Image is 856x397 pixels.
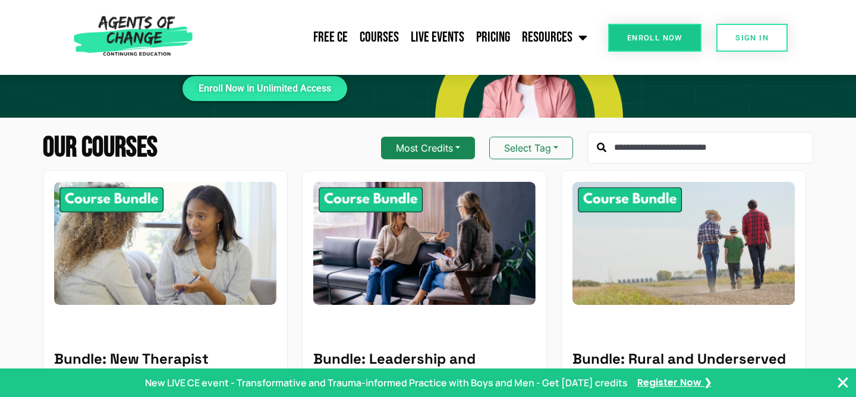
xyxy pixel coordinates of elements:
a: Live Events [405,23,470,52]
span: SIGN IN [735,34,769,42]
span: Enroll Now [627,34,682,42]
button: Most Credits [381,137,475,159]
h5: Bundle: Rural and Underserved Practice [572,351,795,385]
button: Select Tag [489,137,573,159]
a: SIGN IN [716,24,788,52]
a: Resources [516,23,593,52]
img: New Therapist Essentials - 10 Credit CE Bundle [54,182,276,305]
img: Leadership and Supervision Skills - 8 Credit CE Bundle [313,182,536,305]
button: Close Banner [836,376,850,390]
a: Free CE [307,23,354,52]
h5: Bundle: New Therapist Essentials [54,351,276,385]
p: New LIVE CE event - Transformative and Trauma-informed Practice with Boys and Men - Get [DATE] cr... [145,376,628,390]
a: Enroll Now [608,24,701,52]
a: Register Now ❯ [637,376,712,389]
h5: Bundle: Leadership and Supervision Skills [313,351,536,385]
h2: Our Courses [43,134,158,162]
a: Courses [354,23,405,52]
span: Enroll Now in Unlimited Access [199,86,331,92]
a: Pricing [470,23,516,52]
img: Rural and Underserved Practice - 8 Credit CE Bundle [572,182,795,305]
a: Enroll Now in Unlimited Access [182,76,347,101]
nav: Menu [198,23,594,52]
